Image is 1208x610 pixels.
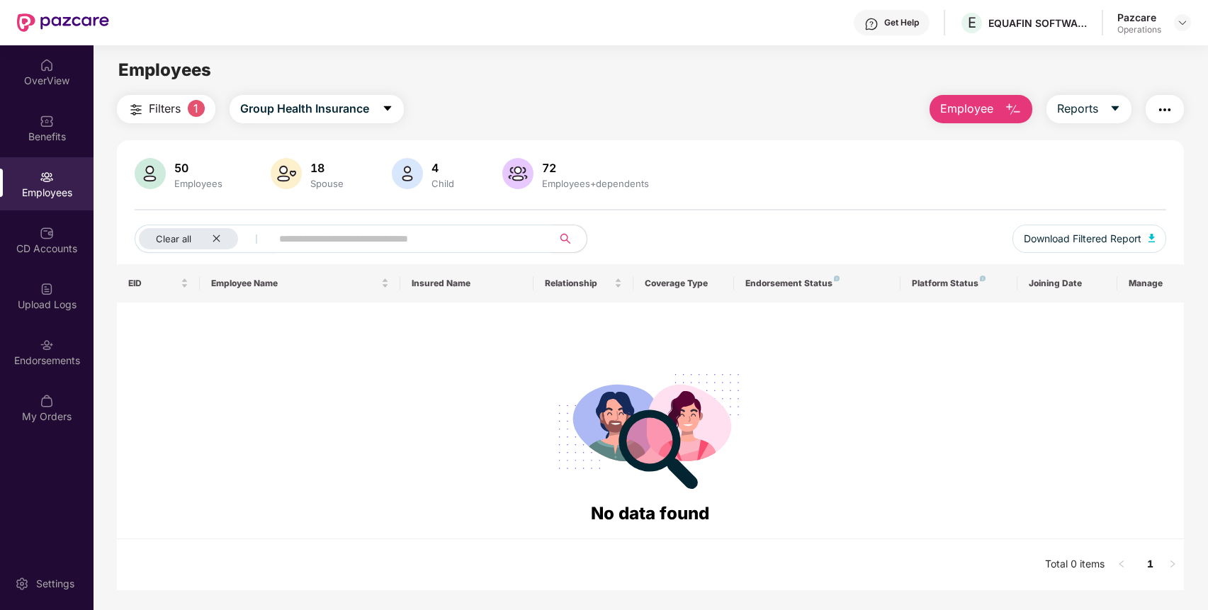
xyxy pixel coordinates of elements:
[1046,95,1131,123] button: Reportscaret-down
[1110,553,1133,576] button: left
[834,276,840,281] img: svg+xml;base64,PHN2ZyB4bWxucz0iaHR0cDovL3d3dy53My5vcmcvMjAwMC9zdmciIHdpZHRoPSI4IiBoZWlnaHQ9IjgiIH...
[382,103,393,115] span: caret-down
[118,60,211,80] span: Employees
[188,100,205,117] span: 1
[552,225,587,253] button: search
[307,161,346,175] div: 18
[429,178,457,189] div: Child
[128,278,179,289] span: EID
[429,161,457,175] div: 4
[17,13,109,32] img: New Pazcare Logo
[1117,24,1161,35] div: Operations
[230,95,404,123] button: Group Health Insurancecaret-down
[552,233,580,244] span: search
[1148,234,1156,242] img: svg+xml;base64,PHN2ZyB4bWxucz0iaHR0cDovL3d3dy53My5vcmcvMjAwMC9zdmciIHhtbG5zOnhsaW5rPSJodHRwOi8vd3...
[1117,264,1184,303] th: Manage
[128,101,145,118] img: svg+xml;base64,PHN2ZyB4bWxucz0iaHR0cDovL3d3dy53My5vcmcvMjAwMC9zdmciIHdpZHRoPSIyNCIgaGVpZ2h0PSIyNC...
[1017,264,1117,303] th: Joining Date
[40,114,54,128] img: svg+xml;base64,PHN2ZyBpZD0iQmVuZWZpdHMiIHhtbG5zPSJodHRwOi8vd3d3LnczLm9yZy8yMDAwL3N2ZyIgd2lkdGg9Ij...
[171,178,225,189] div: Employees
[40,58,54,72] img: svg+xml;base64,PHN2ZyBpZD0iSG9tZSIgeG1sbnM9Imh0dHA6Ly93d3cudzMub3JnLzIwMDAvc3ZnIiB3aWR0aD0iMjAiIG...
[940,100,993,118] span: Employee
[539,178,652,189] div: Employees+dependents
[1139,553,1161,575] a: 1
[930,95,1032,123] button: Employee
[884,17,919,28] div: Get Help
[40,170,54,184] img: svg+xml;base64,PHN2ZyBpZD0iRW1wbG95ZWVzIiB4bWxucz0iaHR0cDovL3d3dy53My5vcmcvMjAwMC9zdmciIHdpZHRoPS...
[307,178,346,189] div: Spouse
[1005,101,1022,118] img: svg+xml;base64,PHN2ZyB4bWxucz0iaHR0cDovL3d3dy53My5vcmcvMjAwMC9zdmciIHhtbG5zOnhsaW5rPSJodHRwOi8vd3...
[117,95,215,123] button: Filters1
[539,161,652,175] div: 72
[1139,553,1161,576] li: 1
[864,17,879,31] img: svg+xml;base64,PHN2ZyBpZD0iSGVscC0zMngzMiIgeG1sbnM9Imh0dHA6Ly93d3cudzMub3JnLzIwMDAvc3ZnIiB3aWR0aD...
[392,158,423,189] img: svg+xml;base64,PHN2ZyB4bWxucz0iaHR0cDovL3d3dy53My5vcmcvMjAwMC9zdmciIHhtbG5zOnhsaW5rPSJodHRwOi8vd3...
[1117,560,1126,568] span: left
[1168,560,1177,568] span: right
[1012,225,1167,253] button: Download Filtered Report
[40,394,54,408] img: svg+xml;base64,PHN2ZyBpZD0iTXlfT3JkZXJzIiBkYXRhLW5hbWU9Ik15IE9yZGVycyIgeG1sbnM9Imh0dHA6Ly93d3cudz...
[40,282,54,296] img: svg+xml;base64,PHN2ZyBpZD0iVXBsb2FkX0xvZ3MiIGRhdGEtbmFtZT0iVXBsb2FkIExvZ3MiIHhtbG5zPSJodHRwOi8vd3...
[40,226,54,240] img: svg+xml;base64,PHN2ZyBpZD0iQ0RfQWNjb3VudHMiIGRhdGEtbmFtZT0iQ0QgQWNjb3VudHMiIHhtbG5zPSJodHRwOi8vd3...
[1024,231,1141,247] span: Download Filtered Report
[135,225,276,253] button: Clear allclose
[400,264,534,303] th: Insured Name
[211,278,378,289] span: Employee Name
[212,234,221,243] span: close
[502,158,534,189] img: svg+xml;base64,PHN2ZyB4bWxucz0iaHR0cDovL3d3dy53My5vcmcvMjAwMC9zdmciIHhtbG5zOnhsaW5rPSJodHRwOi8vd3...
[968,14,976,31] span: E
[591,503,709,524] span: No data found
[548,356,752,500] img: svg+xml;base64,PHN2ZyB4bWxucz0iaHR0cDovL3d3dy53My5vcmcvMjAwMC9zdmciIHdpZHRoPSIyODgiIGhlaWdodD0iMj...
[633,264,733,303] th: Coverage Type
[912,278,1006,289] div: Platform Status
[1045,553,1105,576] li: Total 0 items
[149,100,181,118] span: Filters
[1110,103,1121,115] span: caret-down
[200,264,400,303] th: Employee Name
[988,16,1088,30] div: EQUAFIN SOFTWARE TECHNOLOGIES PRIVATE LIMITED
[1156,101,1173,118] img: svg+xml;base64,PHN2ZyB4bWxucz0iaHR0cDovL3d3dy53My5vcmcvMjAwMC9zdmciIHdpZHRoPSIyNCIgaGVpZ2h0PSIyNC...
[545,278,611,289] span: Relationship
[135,158,166,189] img: svg+xml;base64,PHN2ZyB4bWxucz0iaHR0cDovL3d3dy53My5vcmcvMjAwMC9zdmciIHhtbG5zOnhsaW5rPSJodHRwOi8vd3...
[1161,553,1184,576] li: Next Page
[1057,100,1098,118] span: Reports
[40,338,54,352] img: svg+xml;base64,PHN2ZyBpZD0iRW5kb3JzZW1lbnRzIiB4bWxucz0iaHR0cDovL3d3dy53My5vcmcvMjAwMC9zdmciIHdpZH...
[171,161,225,175] div: 50
[1117,11,1161,24] div: Pazcare
[1161,553,1184,576] button: right
[534,264,633,303] th: Relationship
[745,278,889,289] div: Endorsement Status
[117,264,201,303] th: EID
[271,158,302,189] img: svg+xml;base64,PHN2ZyB4bWxucz0iaHR0cDovL3d3dy53My5vcmcvMjAwMC9zdmciIHhtbG5zOnhsaW5rPSJodHRwOi8vd3...
[980,276,986,281] img: svg+xml;base64,PHN2ZyB4bWxucz0iaHR0cDovL3d3dy53My5vcmcvMjAwMC9zdmciIHdpZHRoPSI4IiBoZWlnaHQ9IjgiIH...
[15,577,29,591] img: svg+xml;base64,PHN2ZyBpZD0iU2V0dGluZy0yMHgyMCIgeG1sbnM9Imh0dHA6Ly93d3cudzMub3JnLzIwMDAvc3ZnIiB3aW...
[240,100,369,118] span: Group Health Insurance
[1177,17,1188,28] img: svg+xml;base64,PHN2ZyBpZD0iRHJvcGRvd24tMzJ4MzIiIHhtbG5zPSJodHRwOi8vd3d3LnczLm9yZy8yMDAwL3N2ZyIgd2...
[1110,553,1133,576] li: Previous Page
[156,233,191,244] span: Clear all
[32,577,79,591] div: Settings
